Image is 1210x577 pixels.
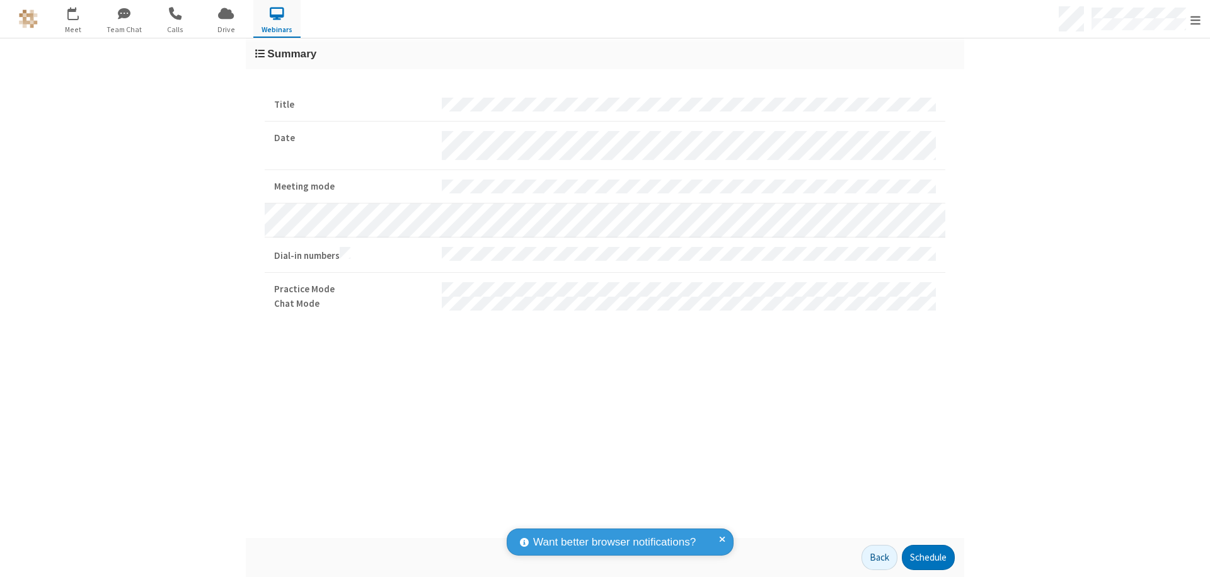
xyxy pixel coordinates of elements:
strong: Chat Mode [274,297,432,311]
span: Meet [49,24,96,35]
span: Want better browser notifications? [533,534,696,551]
strong: Date [274,131,432,146]
span: Team Chat [100,24,147,35]
button: Schedule [902,545,955,570]
iframe: Chat [1178,544,1201,568]
button: Back [861,545,897,570]
strong: Title [274,98,432,112]
div: 9 [76,7,84,16]
span: Summary [267,47,316,60]
span: Calls [151,24,199,35]
strong: Meeting mode [274,180,432,194]
span: Drive [202,24,250,35]
strong: Practice Mode [274,282,432,297]
strong: Dial-in numbers [274,247,432,263]
img: QA Selenium DO NOT DELETE OR CHANGE [19,9,38,28]
span: Webinars [253,24,301,35]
